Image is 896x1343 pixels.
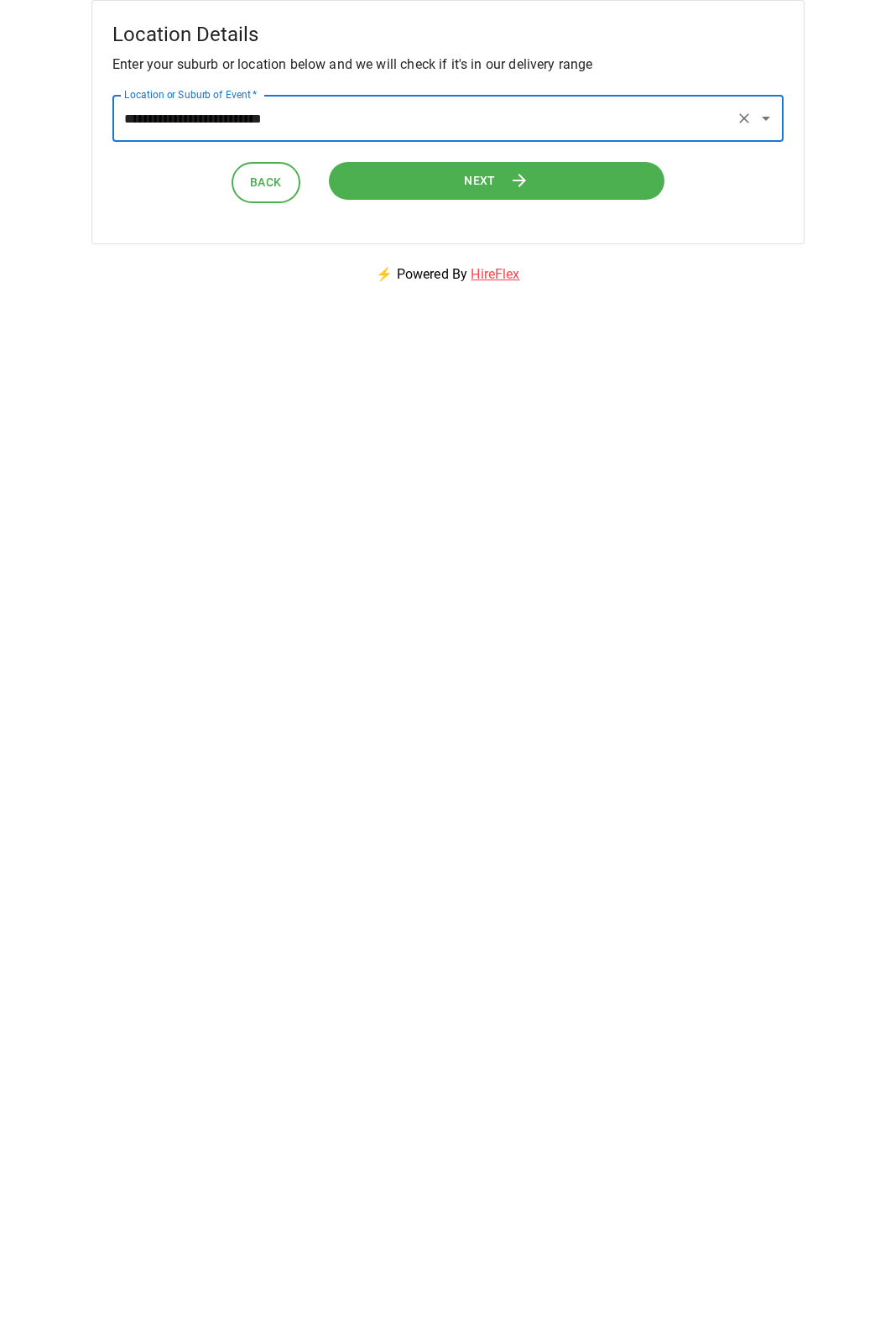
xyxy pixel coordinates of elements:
[732,107,756,130] button: Clear
[124,87,258,102] label: Location or Suburb of Event
[112,55,784,75] p: Enter your suburb or location below and we will check if it's in our delivery range
[754,107,778,130] button: Open
[232,162,300,203] button: Back
[329,162,664,200] button: Next
[464,170,496,191] span: Next
[250,172,282,193] span: Back
[112,21,784,48] h5: Location Details
[356,244,539,305] p: ⚡ Powered By
[471,266,519,282] a: HireFlex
